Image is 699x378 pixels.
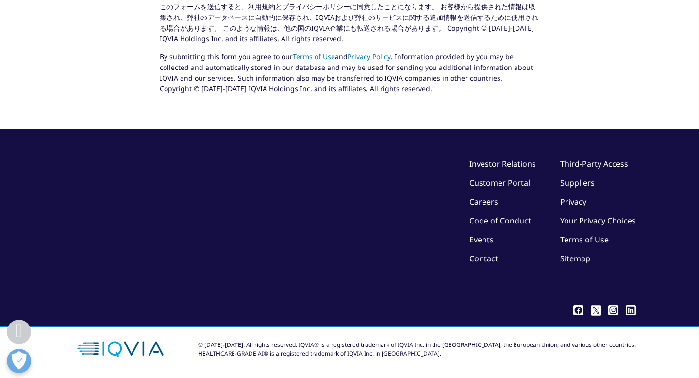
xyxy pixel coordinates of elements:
a: Investor Relations [469,158,536,169]
a: Your Privacy Choices [560,215,636,226]
a: Code of Conduct [469,215,531,226]
a: Contact [469,253,498,264]
div: © [DATE]-[DATE]. All rights reserved. IQVIA® is a registered trademark of IQVIA Inc. in the [GEOG... [198,341,636,358]
a: Privacy [560,196,586,207]
a: Customer Portal [469,177,530,188]
a: Suppliers [560,177,595,188]
a: Privacy Policy [348,52,391,61]
a: Events [469,234,494,245]
a: Careers [469,196,498,207]
p: By submitting this form you agree to our and . Information provided by you may be collected and a... [160,52,539,102]
a: Terms of Use [560,234,609,245]
a: Sitemap [560,253,590,264]
a: Terms of Use [293,52,335,61]
p: このフォームを送信すると、利用規約とプライバシーポリシーに同意したことになります。 お客様から提供された情報は収集され、弊社のデータベースに自動的に保存され、IQVIAおよび弊社のサービスに関す... [160,1,539,52]
a: Third-Party Access [560,158,628,169]
button: 優先設定センターを開く [7,349,31,373]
